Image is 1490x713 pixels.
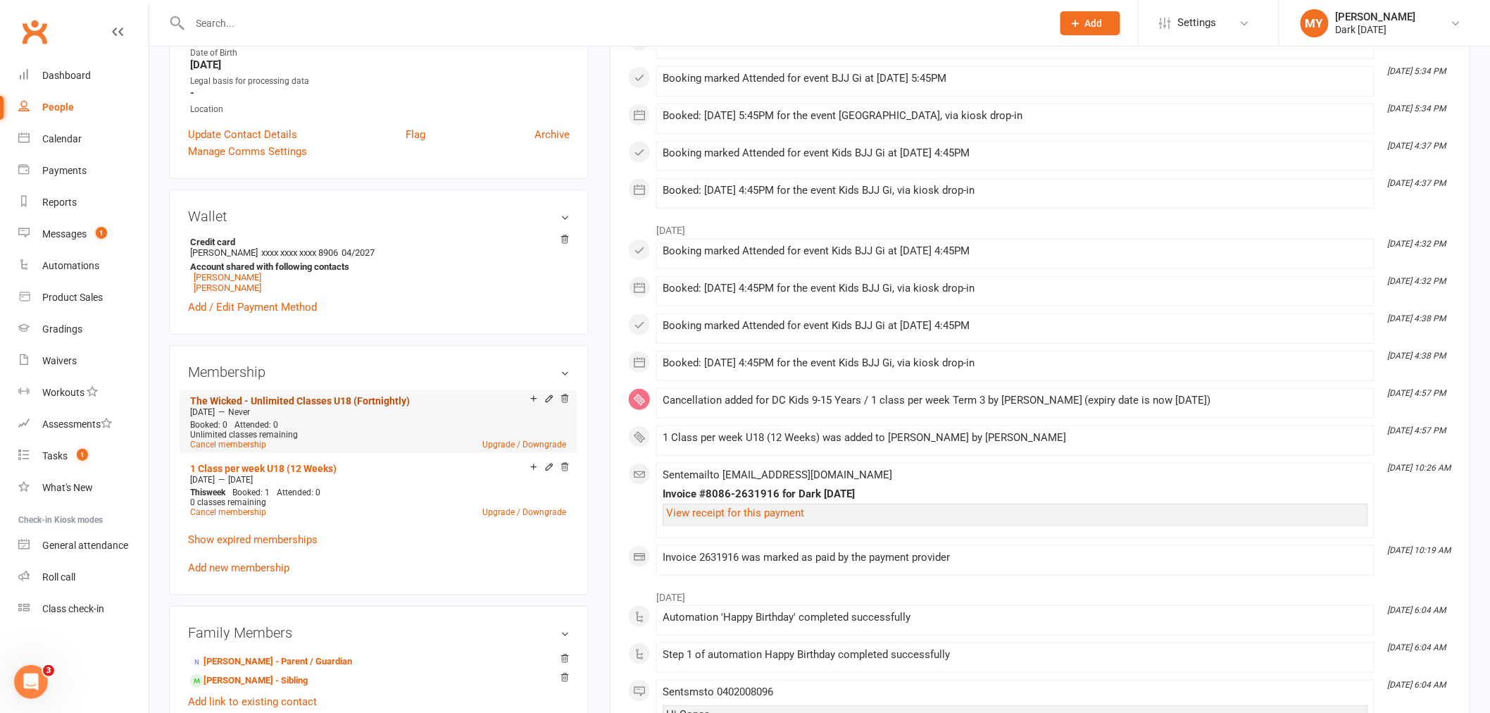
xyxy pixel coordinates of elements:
div: Automation 'Happy Birthday' completed successfully [663,612,1368,624]
i: [DATE] 4:38 PM [1388,351,1446,361]
div: Gradings [42,323,82,335]
span: 1 [96,227,107,239]
a: Clubworx [17,14,52,49]
li: [PERSON_NAME] [188,235,570,295]
input: Search... [186,13,1042,33]
i: [DATE] 4:32 PM [1388,276,1446,286]
i: [DATE] 4:32 PM [1388,239,1446,249]
a: Tasks 1 [18,440,149,472]
h3: Wallet [188,209,570,224]
a: Update Contact Details [188,126,297,143]
a: [PERSON_NAME] - Sibling [190,674,308,688]
span: Sent email to [EMAIL_ADDRESS][DOMAIN_NAME] [663,469,892,481]
a: Reports [18,187,149,218]
a: People [18,92,149,123]
a: Dashboard [18,60,149,92]
span: 1 [77,449,88,461]
span: Booked: 1 [232,488,270,497]
span: Booked: 0 [190,420,227,430]
i: [DATE] 4:57 PM [1388,426,1446,435]
a: The Wicked - Unlimited Classes U18 (Fortnightly) [190,395,410,407]
a: Upgrade / Downgrade [482,440,566,449]
div: Booked: [DATE] 4:45PM for the event Kids BJJ Gi, via kiosk drop-in [663,283,1368,294]
h3: Membership [188,364,570,380]
div: MY [1301,9,1329,37]
span: Sent sms to 0402008096 [663,686,773,698]
a: Product Sales [18,282,149,314]
div: [PERSON_NAME] [1336,11,1416,23]
a: Add / Edit Payment Method [188,299,317,316]
a: Show expired memberships [188,533,318,546]
span: Attended: 0 [234,420,278,430]
span: Add [1085,18,1103,29]
a: Payments [18,155,149,187]
strong: Credit card [190,237,563,247]
div: What's New [42,482,93,493]
i: [DATE] 5:34 PM [1388,66,1446,76]
div: Class check-in [42,603,104,614]
span: Settings [1178,7,1217,39]
span: [DATE] [190,475,215,485]
span: 0 classes remaining [190,497,266,507]
div: Legal basis for processing data [190,75,570,88]
i: [DATE] 10:26 AM [1388,463,1451,473]
i: [DATE] 10:19 AM [1388,545,1451,555]
i: [DATE] 6:04 AM [1388,680,1446,690]
div: Booked: [DATE] 4:45PM for the event Kids BJJ Gi, via kiosk drop-in [663,357,1368,369]
i: [DATE] 4:38 PM [1388,314,1446,323]
a: Upgrade / Downgrade [482,507,566,517]
span: 3 [43,665,54,676]
span: [DATE] [190,407,215,417]
span: This [190,488,206,497]
div: Assessments [42,418,112,430]
a: Automations [18,250,149,282]
span: 04/2027 [342,247,375,258]
div: Roll call [42,571,75,583]
div: Invoice 2631916 was marked as paid by the payment provider [663,552,1368,564]
div: Date of Birth [190,46,570,60]
span: xxxx xxxx xxxx 8906 [261,247,338,258]
div: — [187,474,570,485]
div: Booked: [DATE] 5:45PM for the event [GEOGRAPHIC_DATA], via kiosk drop-in [663,110,1368,122]
div: Tasks [42,450,68,461]
div: Waivers [42,355,77,366]
strong: - [190,87,570,99]
div: Dark [DATE] [1336,23,1416,36]
i: [DATE] 4:37 PM [1388,178,1446,188]
a: Gradings [18,314,149,345]
h3: Family Members [188,625,570,640]
a: Waivers [18,345,149,377]
a: View receipt for this payment [666,507,804,519]
a: Assessments [18,409,149,440]
div: Booking marked Attended for event BJJ Gi at [DATE] 5:45PM [663,73,1368,85]
a: [PERSON_NAME] - Parent / Guardian [190,655,352,669]
a: Cancel membership [190,440,266,449]
li: [DATE] [628,216,1452,238]
a: Manage Comms Settings [188,143,307,160]
span: [DATE] [228,475,253,485]
a: General attendance kiosk mode [18,530,149,562]
i: [DATE] 6:04 AM [1388,643,1446,652]
span: Unlimited classes remaining [190,430,298,440]
div: Invoice #8086-2631916 for Dark [DATE] [663,488,1368,500]
div: Product Sales [42,292,103,303]
span: Never [228,407,250,417]
strong: [DATE] [190,58,570,71]
a: Archive [534,126,570,143]
i: [DATE] 6:04 AM [1388,605,1446,615]
li: [DATE] [628,583,1452,605]
div: Messages [42,228,87,240]
i: [DATE] 5:34 PM [1388,104,1446,113]
a: Messages 1 [18,218,149,250]
a: Class kiosk mode [18,593,149,625]
div: Automations [42,260,99,271]
strong: Account shared with following contacts [190,261,563,272]
div: Booking marked Attended for event Kids BJJ Gi at [DATE] 4:45PM [663,245,1368,257]
a: Add new membership [188,562,289,574]
div: General attendance [42,540,128,551]
div: week [187,488,229,497]
span: Attended: 0 [277,488,320,497]
a: Workouts [18,377,149,409]
a: 1 Class per week U18 (12 Weeks) [190,463,337,474]
div: Booked: [DATE] 4:45PM for the event Kids BJJ Gi, via kiosk drop-in [663,185,1368,197]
